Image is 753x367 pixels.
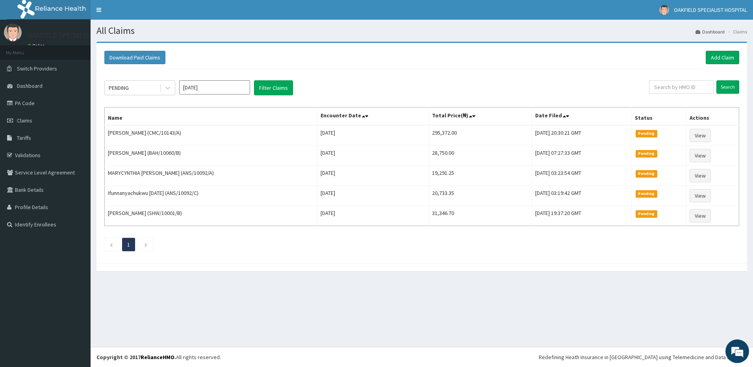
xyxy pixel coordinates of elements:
[636,150,657,157] span: Pending
[317,206,428,226] td: [DATE]
[317,108,428,126] th: Encounter Date
[109,241,113,248] a: Previous page
[127,241,130,248] a: Page 1 is your current page
[17,134,31,141] span: Tariffs
[686,108,739,126] th: Actions
[317,166,428,186] td: [DATE]
[96,354,176,361] strong: Copyright © 2017 .
[706,51,739,64] a: Add Claim
[696,28,725,35] a: Dashboard
[532,166,632,186] td: [DATE] 03:23:54 GMT
[636,170,657,177] span: Pending
[105,166,317,186] td: MARYCYNTHIA [PERSON_NAME] (ANS/10092/A)
[104,51,165,64] button: Download Paid Claims
[674,6,747,13] span: OAKFIELD SPECIALIST HOSPITAL
[649,80,714,94] input: Search by HMO ID
[532,206,632,226] td: [DATE] 19:37:20 GMT
[532,146,632,166] td: [DATE] 07:27:33 GMT
[96,26,747,36] h1: All Claims
[317,186,428,206] td: [DATE]
[17,82,43,89] span: Dashboard
[690,129,711,142] a: View
[17,65,57,72] span: Switch Providers
[317,125,428,146] td: [DATE]
[428,125,532,146] td: 295,372.00
[17,117,32,124] span: Claims
[28,43,46,48] a: Online
[428,146,532,166] td: 28,750.00
[105,206,317,226] td: [PERSON_NAME] (SHW/10001/B)
[532,108,632,126] th: Date Filed
[659,5,669,15] img: User Image
[428,108,532,126] th: Total Price(₦)
[428,186,532,206] td: 20,733.35
[179,80,250,95] input: Select Month and Year
[428,166,532,186] td: 19,291.25
[109,84,129,92] div: PENDING
[317,146,428,166] td: [DATE]
[690,209,711,222] a: View
[690,169,711,182] a: View
[725,28,747,35] li: Claims
[632,108,686,126] th: Status
[716,80,739,94] input: Search
[636,130,657,137] span: Pending
[690,189,711,202] a: View
[144,241,148,248] a: Next page
[690,149,711,162] a: View
[105,108,317,126] th: Name
[636,210,657,217] span: Pending
[28,32,126,39] p: OAKFIELD SPECIALIST HOSPITAL
[105,186,317,206] td: Ifunnanyachukwu [DATE] (ANS/10092/C)
[532,125,632,146] td: [DATE] 20:30:21 GMT
[532,186,632,206] td: [DATE] 03:19:42 GMT
[4,24,22,41] img: User Image
[105,125,317,146] td: [PERSON_NAME] (CMC/10143/A)
[539,353,747,361] div: Redefining Heath Insurance in [GEOGRAPHIC_DATA] using Telemedicine and Data Science!
[254,80,293,95] button: Filter Claims
[141,354,174,361] a: RelianceHMO
[636,190,657,197] span: Pending
[91,347,753,367] footer: All rights reserved.
[428,206,532,226] td: 31,346.70
[105,146,317,166] td: [PERSON_NAME] (BAH/10060/B)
